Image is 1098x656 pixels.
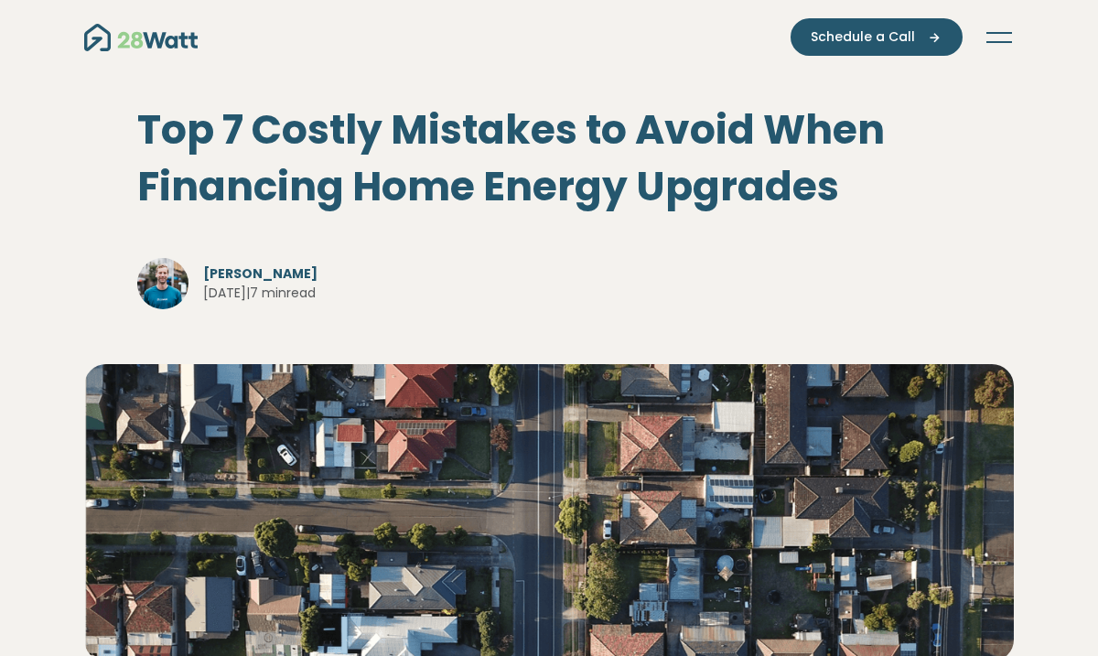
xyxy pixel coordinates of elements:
span: [DATE] | 7 min read [203,284,316,303]
nav: Main navigation [84,18,1014,56]
span: Schedule a Call [811,27,915,47]
span: [PERSON_NAME] [203,264,330,284]
h1: Top 7 Costly Mistakes to Avoid When Financing Home Energy Upgrades [137,102,961,214]
img: 28Watt [84,24,198,51]
button: Toggle navigation [985,28,1014,47]
img: Robin Stam [137,258,188,309]
button: Schedule a Call [791,18,963,56]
